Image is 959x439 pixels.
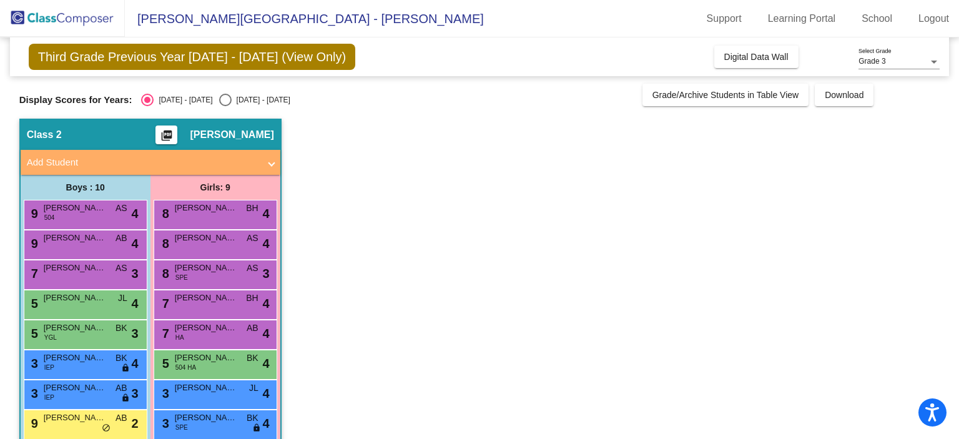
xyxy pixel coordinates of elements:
[116,262,127,275] span: AS
[132,264,139,283] span: 3
[132,414,139,433] span: 2
[44,412,106,424] span: [PERSON_NAME]
[28,357,38,370] span: 3
[175,292,237,304] span: [PERSON_NAME]
[263,324,270,343] span: 4
[175,412,237,424] span: [PERSON_NAME]
[132,384,139,403] span: 3
[652,90,799,100] span: Grade/Archive Students in Table View
[246,202,258,215] span: BH
[159,129,174,147] mat-icon: picture_as_pdf
[159,207,169,220] span: 8
[247,412,258,425] span: BK
[116,412,127,425] span: AB
[175,423,188,432] span: SPE
[247,352,258,365] span: BK
[28,237,38,250] span: 9
[247,262,258,275] span: AS
[132,354,139,373] span: 4
[232,94,290,106] div: [DATE] - [DATE]
[175,333,184,342] span: HA
[852,9,902,29] a: School
[263,414,270,433] span: 4
[141,94,290,106] mat-radio-group: Select an option
[815,84,873,106] button: Download
[44,213,55,222] span: 504
[28,267,38,280] span: 7
[159,267,169,280] span: 8
[121,393,130,403] span: lock
[252,423,261,433] span: lock
[175,262,237,274] span: [PERSON_NAME]
[697,9,752,29] a: Support
[246,292,258,305] span: BH
[714,46,799,68] button: Digital Data Wall
[247,232,258,245] span: AS
[28,417,38,430] span: 9
[159,327,169,340] span: 7
[858,57,885,66] span: Grade 3
[132,234,139,253] span: 4
[21,150,280,175] mat-expansion-panel-header: Add Student
[28,327,38,340] span: 5
[175,382,237,394] span: [PERSON_NAME]
[44,232,106,244] span: [PERSON_NAME]
[175,352,237,364] span: [PERSON_NAME]
[44,352,106,364] span: [PERSON_NAME]
[154,94,212,106] div: [DATE] - [DATE]
[28,297,38,310] span: 5
[724,52,789,62] span: Digital Data Wall
[159,417,169,430] span: 3
[175,363,196,372] span: 504 HA
[44,393,54,402] span: IEP
[263,294,270,313] span: 4
[190,129,273,141] span: [PERSON_NAME]
[263,354,270,373] span: 4
[28,387,38,400] span: 3
[175,202,237,214] span: [PERSON_NAME]
[642,84,809,106] button: Grade/Archive Students in Table View
[44,333,57,342] span: YGL
[263,264,270,283] span: 3
[132,294,139,313] span: 4
[263,384,270,403] span: 4
[44,202,106,214] span: [PERSON_NAME]
[116,382,127,395] span: AB
[116,352,127,365] span: BK
[44,382,106,394] span: [PERSON_NAME]
[27,155,259,170] mat-panel-title: Add Student
[132,324,139,343] span: 3
[116,202,127,215] span: AS
[116,322,127,335] span: BK
[159,237,169,250] span: 8
[132,204,139,223] span: 4
[263,234,270,253] span: 4
[19,94,132,106] span: Display Scores for Years:
[21,175,150,200] div: Boys : 10
[118,292,127,305] span: JL
[121,363,130,373] span: lock
[825,90,863,100] span: Download
[159,387,169,400] span: 3
[159,357,169,370] span: 5
[44,363,54,372] span: IEP
[102,423,111,433] span: do_not_disturb_alt
[44,322,106,334] span: [PERSON_NAME]
[247,322,258,335] span: AB
[44,292,106,304] span: [PERSON_NAME]
[263,204,270,223] span: 4
[155,126,177,144] button: Print Students Details
[175,322,237,334] span: [PERSON_NAME]
[758,9,846,29] a: Learning Portal
[150,175,280,200] div: Girls: 9
[27,129,62,141] span: Class 2
[175,273,188,282] span: SPE
[29,44,356,70] span: Third Grade Previous Year [DATE] - [DATE] (View Only)
[159,297,169,310] span: 7
[28,207,38,220] span: 9
[116,232,127,245] span: AB
[44,262,106,274] span: [PERSON_NAME]
[908,9,959,29] a: Logout
[125,9,484,29] span: [PERSON_NAME][GEOGRAPHIC_DATA] - [PERSON_NAME]
[175,232,237,244] span: [PERSON_NAME]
